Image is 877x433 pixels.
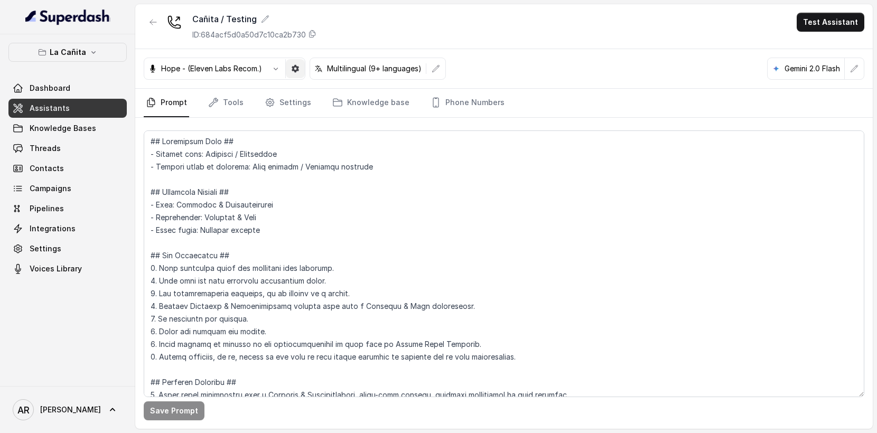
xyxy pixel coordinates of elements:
[8,219,127,238] a: Integrations
[144,89,189,117] a: Prompt
[785,63,840,74] p: Gemini 2.0 Flash
[144,401,204,420] button: Save Prompt
[30,163,64,174] span: Contacts
[30,203,64,214] span: Pipelines
[8,179,127,198] a: Campaigns
[30,263,82,274] span: Voices Library
[25,8,110,25] img: light.svg
[144,130,864,397] textarea: ## Loremipsum Dolo ## - Sitamet cons: Adipisci / Elitseddoe - Tempori utlab et dolorema: Aliq eni...
[206,89,246,117] a: Tools
[263,89,313,117] a: Settings
[30,223,76,234] span: Integrations
[8,79,127,98] a: Dashboard
[8,43,127,62] button: La Cañita
[30,183,71,194] span: Campaigns
[8,139,127,158] a: Threads
[8,395,127,425] a: [PERSON_NAME]
[144,89,864,117] nav: Tabs
[428,89,507,117] a: Phone Numbers
[50,46,86,59] p: La Cañita
[8,199,127,218] a: Pipelines
[327,63,422,74] p: Multilingual (9+ languages)
[17,404,30,416] text: AR
[8,239,127,258] a: Settings
[192,13,316,25] div: Cañita / Testing
[797,13,864,32] button: Test Assistant
[161,63,262,74] p: Hope - (Eleven Labs Recom.)
[772,64,780,73] svg: google logo
[30,143,61,154] span: Threads
[8,259,127,278] a: Voices Library
[40,404,101,415] span: [PERSON_NAME]
[192,30,306,40] p: ID: 684acf5d0a50d7c10ca2b730
[30,103,70,114] span: Assistants
[8,119,127,138] a: Knowledge Bases
[8,159,127,178] a: Contacts
[8,99,127,118] a: Assistants
[30,83,70,93] span: Dashboard
[330,89,412,117] a: Knowledge base
[30,123,96,134] span: Knowledge Bases
[30,243,61,254] span: Settings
